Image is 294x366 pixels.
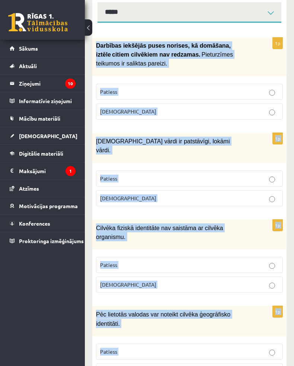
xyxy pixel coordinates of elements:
[19,238,84,244] span: Proktoringa izmēģinājums
[10,75,76,92] a: Ziņojumi10
[96,138,230,153] span: [DEMOGRAPHIC_DATA] vārdi ir patstāvīgi, lokāmi vārdi.
[269,283,275,289] input: [DEMOGRAPHIC_DATA]
[19,75,76,92] legend: Ziņojumi
[100,108,156,115] span: [DEMOGRAPHIC_DATA]
[19,115,60,122] span: Mācību materiāli
[65,166,76,176] i: 1
[10,92,76,109] a: Informatīvie ziņojumi
[96,42,231,58] span: Darbības iekšējās puses norises, kā domāšana, iztēle
[19,92,76,109] legend: Informatīvie ziņojumi
[10,180,76,197] a: Atzīmes
[269,176,275,182] input: Patiess
[10,197,76,214] a: Motivācijas programma
[65,79,76,89] i: 10
[19,185,39,192] span: Atzīmes
[269,263,275,269] input: Patiess
[100,261,117,268] span: Patiess
[272,219,283,231] p: 1p
[10,110,76,127] a: Mācību materiāli
[112,51,200,58] span: citiem cilvēkiem nav redzamas.
[10,57,76,74] a: Aktuāli
[10,162,76,179] a: Maksājumi1
[10,127,76,144] a: [DEMOGRAPHIC_DATA]
[8,13,68,32] a: Rīgas 1. Tālmācības vidusskola
[96,311,230,327] span: Pēc lietotās valodas var noteikt cilvēka ģeogrāfisko identitāti.
[100,195,156,201] span: [DEMOGRAPHIC_DATA]
[19,45,38,52] span: Sākums
[269,109,275,115] input: [DEMOGRAPHIC_DATA]
[269,90,275,96] input: Patiess
[10,145,76,162] a: Digitālie materiāli
[19,203,78,209] span: Motivācijas programma
[10,215,76,232] a: Konferences
[100,348,117,355] span: Patiess
[96,225,223,240] span: Cilvēka fiziskā identitāte nav saistāma ar cilvēka organismu.
[10,40,76,57] a: Sākums
[19,150,63,157] span: Digitālie materiāli
[272,37,283,49] p: 1p
[100,88,117,95] span: Patiess
[19,63,37,69] span: Aktuāli
[269,196,275,202] input: [DEMOGRAPHIC_DATA]
[19,220,50,227] span: Konferences
[272,133,283,144] p: 1p
[19,133,77,139] span: [DEMOGRAPHIC_DATA]
[100,281,156,288] span: [DEMOGRAPHIC_DATA]
[269,350,275,356] input: Patiess
[19,162,76,179] legend: Maksājumi
[100,175,117,182] span: Patiess
[272,306,283,318] p: 1p
[10,232,76,249] a: Proktoringa izmēģinājums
